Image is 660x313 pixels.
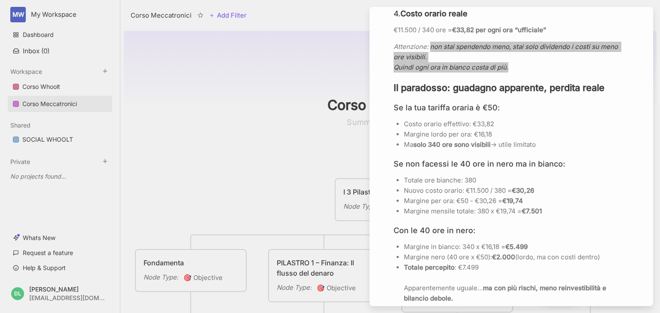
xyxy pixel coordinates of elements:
h4: Se non facessi le 40 ore in nero ma in bianco: [394,159,629,169]
strong: €33,82 per ogni ora “ufficiale” [452,26,546,34]
strong: Costo orario reale [400,9,467,18]
strong: €5.499 [505,243,528,251]
p: Margine mensile totale: 380 x €19,74 = [404,206,629,216]
p: Nuovo costo orario: €11.500 / 380 = [404,185,629,196]
p: Margine nero (40 ore x €50): (lordo, ma con costi dentro) [404,252,629,262]
strong: €30,26 [512,186,534,194]
strong: Il paradosso: guadagno apparente, perdita reale [394,82,605,93]
em: Attenzione: non stai spendendo meno, stai solo dividendo i costi su meno ore visibili. [394,43,620,61]
p: €11.500 / 340 ore = [394,25,629,35]
p: Costo orario effettivo: €33,82 [404,119,629,129]
p: Ma → utile limitato [404,140,629,150]
strong: €7.501 [522,207,542,215]
p: Margine in bianco: 340 x €16,18 = [404,242,629,252]
strong: Totale percepito [404,263,455,271]
strong: ma con più rischi, meno reinvestibilità e bilancio debole. [404,284,608,302]
p: Margine per ora: €50 - €30,26 = [404,196,629,206]
p: Apparentemente uguale… [404,283,629,304]
h4: 4. [394,9,629,18]
h4: Se la tua tariffa oraria è €50: [394,103,629,112]
strong: €19,74 [502,197,523,205]
p: Totale ore bianche: 380 [404,175,629,185]
strong: solo 340 ore sono visibili [413,140,491,149]
h4: Con le 40 ore in nero: [394,225,629,235]
strong: €2.000 [492,253,515,261]
p: : €7.499 [404,262,629,273]
p: Margine lordo per ora: €16,18 [404,129,629,140]
em: Quindi ogni ora in bianco costa di più. [394,63,508,71]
